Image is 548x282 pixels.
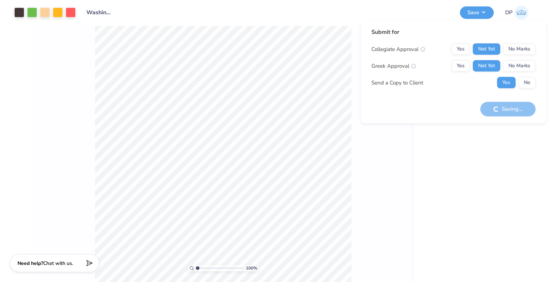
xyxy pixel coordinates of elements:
button: Save [460,6,494,19]
span: DP [505,9,513,17]
div: Submit for [371,28,536,36]
button: No Marks [503,60,536,72]
div: Send a Copy to Client [371,78,423,87]
button: Not Yet [473,60,500,72]
button: Yes [497,77,516,88]
button: Not Yet [473,43,500,55]
button: No [518,77,536,88]
img: Deepanshu Pandey [514,6,528,20]
button: Yes [451,43,470,55]
div: Collegiate Approval [371,45,425,53]
div: Greek Approval [371,62,416,70]
span: Chat with us. [43,260,73,267]
strong: Need help? [17,260,43,267]
a: DP [505,6,528,20]
input: Untitled Design [81,5,116,20]
button: No Marks [503,43,536,55]
button: Yes [451,60,470,72]
span: 100 % [246,265,257,271]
